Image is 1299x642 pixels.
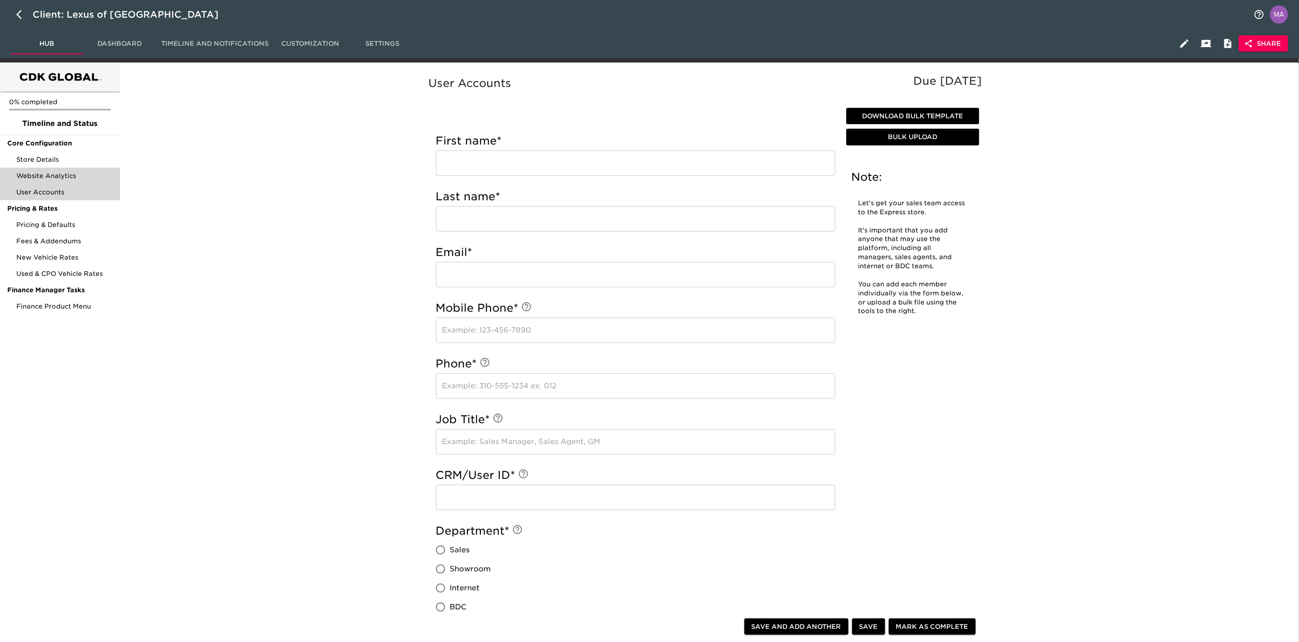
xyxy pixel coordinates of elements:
[279,38,341,49] span: Customization
[16,155,113,164] span: Store Details
[450,564,491,574] span: Showroom
[752,621,841,632] span: Save and Add Another
[846,129,979,145] button: Bulk Upload
[436,318,835,343] input: Example: 123-456-7890
[7,118,113,129] span: Timeline and Status
[7,285,113,294] span: Finance Manager Tasks
[846,108,979,125] button: Download Bulk Template
[436,245,835,260] h5: Email
[16,38,78,49] span: Hub
[7,139,113,148] span: Core Configuration
[896,621,968,632] span: Mark as Complete
[1174,33,1195,54] button: Edit Hub
[33,7,231,22] div: Client: Lexus of [GEOGRAPHIC_DATA]
[889,618,976,635] button: Mark as Complete
[450,602,467,613] span: BDC
[89,38,150,49] span: Dashboard
[436,134,835,148] h5: First name
[436,357,835,371] h5: Phone
[1246,38,1281,49] span: Share
[858,226,967,271] p: It's important that you add anyone that may use the platform, including all managers, sales agent...
[450,545,470,555] span: Sales
[161,38,268,49] span: Timeline and Notifications
[850,111,976,122] span: Download Bulk Template
[436,468,835,483] h5: CRM/User ID
[1248,4,1270,25] button: notifications
[1270,5,1288,24] img: Profile
[859,621,878,632] span: Save
[450,583,480,594] span: Internet
[1239,35,1288,52] button: Share
[16,188,113,197] span: User Accounts
[9,97,111,106] p: 0% completed
[16,253,113,262] span: New Vehicle Rates
[858,280,967,316] p: You can add each member individually via the form below, or upload a bulk file using the tools to...
[436,429,835,454] input: Example: Sales Manager, Sales Agent, GM
[436,524,835,538] h5: Department
[16,269,113,278] span: Used & CPO Vehicle Rates
[16,237,113,246] span: Fees & Addendums
[914,74,982,87] span: Due [DATE]
[7,204,113,213] span: Pricing & Rates
[429,76,987,91] h5: User Accounts
[436,189,835,204] h5: Last name
[744,618,848,635] button: Save and Add Another
[436,412,835,427] h5: Job Title
[850,131,976,143] span: Bulk Upload
[16,302,113,311] span: Finance Product Menu
[352,38,413,49] span: Settings
[16,171,113,180] span: Website Analytics
[852,170,974,184] h5: Note:
[858,199,967,217] p: Let's get your sales team access to the Express store.
[436,301,835,315] h5: Mobile Phone
[16,220,113,229] span: Pricing & Defaults
[852,618,885,635] button: Save
[436,373,835,399] input: Example: 310-555-1234 ex. 012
